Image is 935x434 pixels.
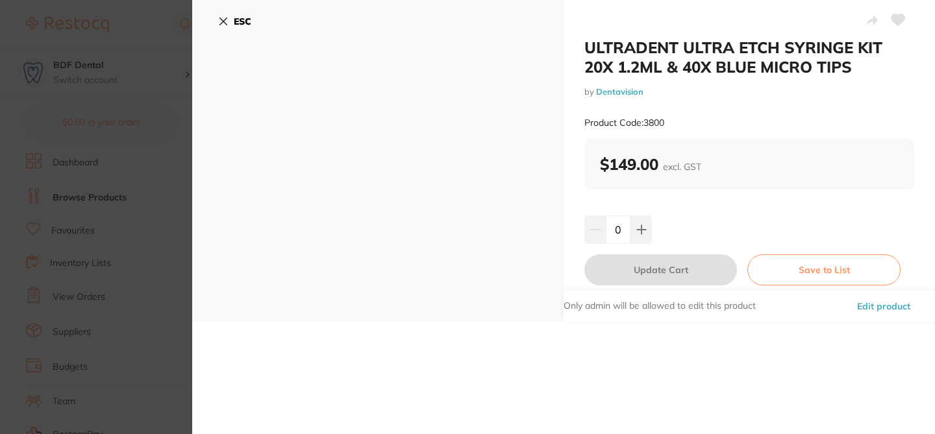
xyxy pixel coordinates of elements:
[663,161,701,173] span: excl. GST
[564,300,756,313] p: Only admin will be allowed to edit this product
[596,86,643,97] a: Dentavision
[600,154,701,174] b: $149.00
[584,38,914,77] h2: ULTRADENT ULTRA ETCH SYRINGE KIT 20X 1.2ML & 40X BLUE MICRO TIPS
[584,87,914,97] small: by
[853,291,914,322] button: Edit product
[584,117,664,128] small: Product Code: 3800
[234,16,251,27] b: ESC
[218,10,251,32] button: ESC
[584,254,737,285] button: Update Cart
[747,254,901,285] button: Save to List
